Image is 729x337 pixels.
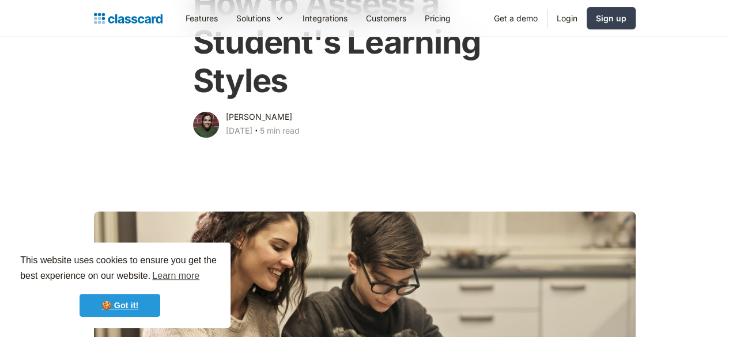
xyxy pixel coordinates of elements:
a: Sign up [587,7,636,29]
div: Solutions [236,12,270,24]
a: learn more about cookies [150,267,201,285]
div: Sign up [596,12,626,24]
div: [PERSON_NAME] [226,110,292,124]
a: Login [547,5,587,31]
div: Solutions [227,5,293,31]
a: Logo [94,10,163,26]
a: Features [176,5,227,31]
a: Get a demo [485,5,547,31]
a: Pricing [416,5,460,31]
div: 5 min read [260,124,300,138]
a: Customers [357,5,416,31]
span: This website uses cookies to ensure you get the best experience on our website. [20,253,220,285]
a: Integrations [293,5,357,31]
div: [DATE] [226,124,252,138]
div: ‧ [252,124,260,140]
div: cookieconsent [9,243,231,328]
a: dismiss cookie message [80,294,160,317]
